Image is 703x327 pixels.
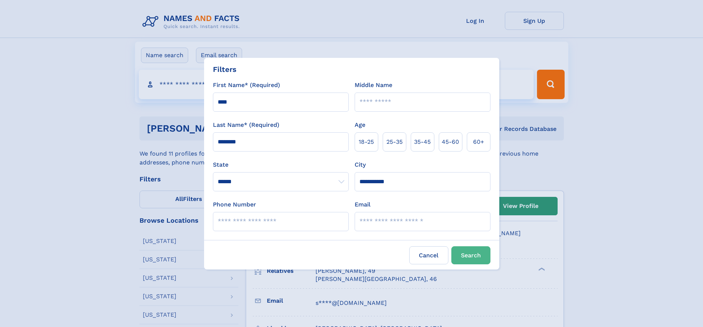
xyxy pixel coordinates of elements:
span: 25‑35 [386,138,403,146]
span: 60+ [473,138,484,146]
label: Email [355,200,371,209]
label: Age [355,121,365,129]
label: State [213,160,349,169]
label: First Name* (Required) [213,81,280,90]
label: Cancel [409,246,448,264]
button: Search [451,246,490,264]
div: Filters [213,64,237,75]
label: Last Name* (Required) [213,121,279,129]
span: 45‑60 [442,138,459,146]
label: Phone Number [213,200,256,209]
span: 35‑45 [414,138,431,146]
span: 18‑25 [359,138,374,146]
label: Middle Name [355,81,392,90]
label: City [355,160,366,169]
